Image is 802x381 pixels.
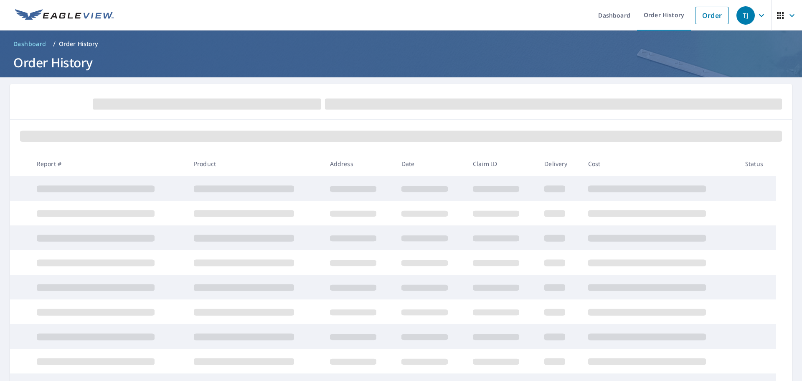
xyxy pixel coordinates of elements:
h1: Order History [10,54,792,71]
p: Order History [59,40,98,48]
div: TJ [736,6,755,25]
th: Delivery [538,151,581,176]
th: Address [323,151,395,176]
th: Product [187,151,323,176]
th: Cost [581,151,739,176]
th: Claim ID [466,151,538,176]
a: Order [695,7,729,24]
nav: breadcrumb [10,37,792,51]
img: EV Logo [15,9,114,22]
th: Status [739,151,776,176]
a: Dashboard [10,37,50,51]
th: Report # [30,151,187,176]
span: Dashboard [13,40,46,48]
th: Date [395,151,466,176]
li: / [53,39,56,49]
